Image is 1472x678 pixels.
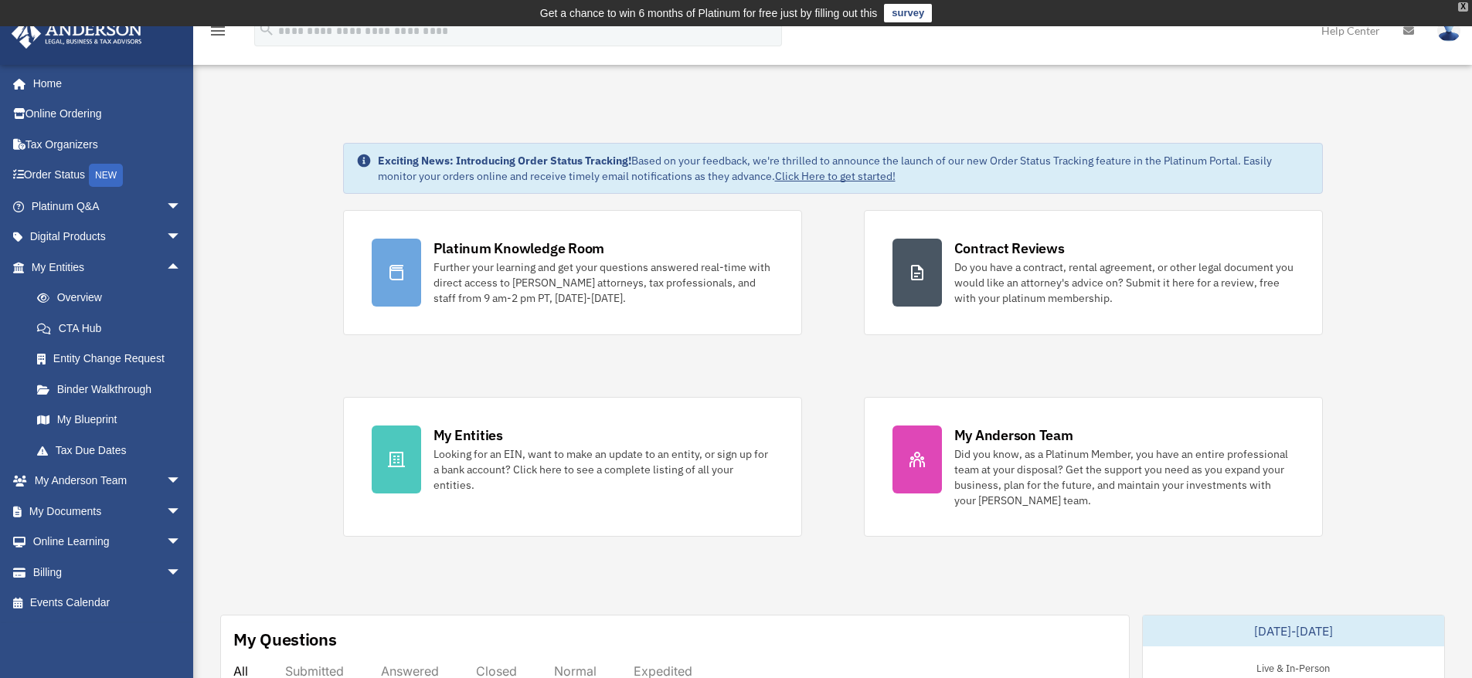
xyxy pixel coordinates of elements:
a: My Blueprint [22,405,205,436]
span: arrow_drop_up [166,252,197,283]
div: NEW [89,164,123,187]
div: Looking for an EIN, want to make an update to an entity, or sign up for a bank account? Click her... [433,446,773,493]
a: survey [884,4,932,22]
div: My Entities [433,425,503,445]
a: Online Ordering [11,99,205,130]
a: menu [209,27,227,40]
a: Online Learningarrow_drop_down [11,527,205,558]
div: Get a chance to win 6 months of Platinum for free just by filling out this [540,4,878,22]
a: Binder Walkthrough [22,374,205,405]
span: arrow_drop_down [166,557,197,588]
img: User Pic [1437,19,1460,42]
div: [DATE]-[DATE] [1143,615,1444,646]
a: Digital Productsarrow_drop_down [11,222,205,253]
div: Contract Reviews [954,239,1065,258]
a: My Documentsarrow_drop_down [11,496,205,527]
a: Home [11,68,197,99]
div: close [1458,2,1468,12]
div: Based on your feedback, we're thrilled to announce the launch of our new Order Status Tracking fe... [378,153,1310,184]
a: Tax Due Dates [22,435,205,466]
strong: Exciting News: Introducing Order Status Tracking! [378,154,631,168]
a: Billingarrow_drop_down [11,557,205,588]
div: Live & In-Person [1244,659,1342,675]
a: Platinum Q&Aarrow_drop_down [11,191,205,222]
a: Order StatusNEW [11,160,205,192]
span: arrow_drop_down [166,527,197,558]
div: Platinum Knowledge Room [433,239,605,258]
i: search [258,21,275,38]
i: menu [209,22,227,40]
a: Events Calendar [11,588,205,619]
span: arrow_drop_down [166,222,197,253]
span: arrow_drop_down [166,496,197,527]
a: Platinum Knowledge Room Further your learning and get your questions answered real-time with dire... [343,210,802,335]
a: Tax Organizers [11,129,205,160]
div: Do you have a contract, rental agreement, or other legal document you would like an attorney's ad... [954,259,1294,306]
a: My Entities Looking for an EIN, want to make an update to an entity, or sign up for a bank accoun... [343,397,802,537]
a: My Entitiesarrow_drop_up [11,252,205,283]
span: arrow_drop_down [166,191,197,222]
div: Did you know, as a Platinum Member, you have an entire professional team at your disposal? Get th... [954,446,1294,508]
a: Entity Change Request [22,344,205,375]
div: Further your learning and get your questions answered real-time with direct access to [PERSON_NAM... [433,259,773,306]
a: Overview [22,283,205,314]
div: My Questions [233,628,337,651]
a: My Anderson Team Did you know, as a Platinum Member, you have an entire professional team at your... [864,397,1323,537]
a: Contract Reviews Do you have a contract, rental agreement, or other legal document you would like... [864,210,1323,335]
a: Click Here to get started! [775,169,896,183]
a: CTA Hub [22,313,205,344]
a: My Anderson Teamarrow_drop_down [11,466,205,497]
img: Anderson Advisors Platinum Portal [7,19,147,49]
div: My Anderson Team [954,425,1073,445]
span: arrow_drop_down [166,466,197,497]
